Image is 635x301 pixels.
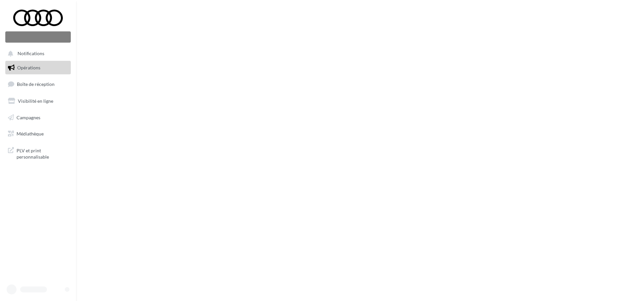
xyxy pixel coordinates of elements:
span: Boîte de réception [17,81,55,87]
a: Médiathèque [4,127,72,141]
span: Opérations [17,65,40,70]
span: Campagnes [17,114,40,120]
a: PLV et print personnalisable [4,143,72,163]
a: Campagnes [4,111,72,125]
a: Opérations [4,61,72,75]
a: Visibilité en ligne [4,94,72,108]
div: Nouvelle campagne [5,31,71,43]
span: PLV et print personnalisable [17,146,68,160]
span: Médiathèque [17,131,44,136]
span: Notifications [18,51,44,56]
a: Boîte de réception [4,77,72,91]
span: Visibilité en ligne [18,98,53,104]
